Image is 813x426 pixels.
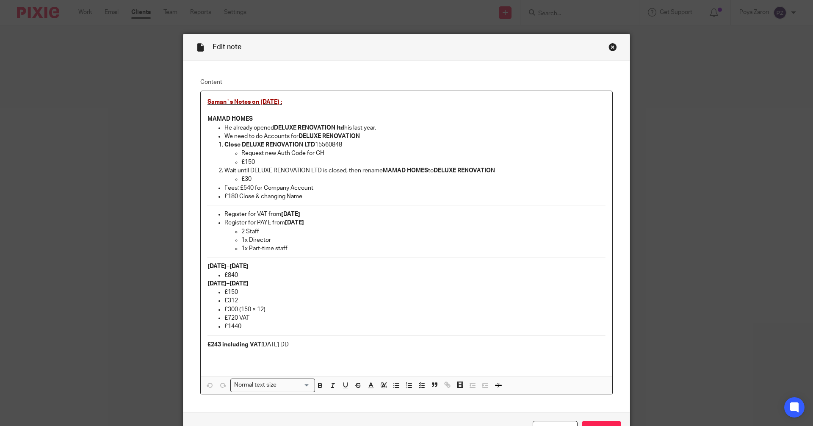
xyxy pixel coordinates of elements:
p: £312 [224,296,606,305]
span: Normal text size [232,381,279,390]
strong: DELUXE RENOVATION [434,168,495,174]
p: £150 [224,288,606,296]
p: Fees: £540 for Company Account [224,184,606,192]
strong: [DATE] [281,211,300,217]
p: £300 (150 × 12) [224,305,606,314]
p: £720 VAT [224,314,606,322]
p: £150 [241,158,606,166]
p: £1440 [224,322,606,331]
div: Close this dialog window [608,43,617,51]
p: [DATE] DD [207,340,606,349]
p: Register for VAT from [224,210,606,219]
p: He already opened his last year. [224,124,606,132]
span: Saman`s Notes on [DATE] : [207,99,282,105]
p: 1x Part-time staff [241,244,606,253]
div: Search for option [230,379,315,392]
strong: DELUXE RENOVATION [299,133,360,139]
strong: [DATE] [285,220,304,226]
p: 15560848 [224,141,606,149]
strong: £243 including VAT [207,342,261,348]
strong: [DATE]–[DATE] [207,281,249,287]
p: Request new Auth Code for CH [241,149,606,158]
strong: DELUXE RENOVATION ltd [274,125,344,131]
p: We need to do Accounts for [224,132,606,141]
strong: MAMAD HOMES [383,168,428,174]
p: 1x Director [241,236,606,244]
strong: MAMAD HOMES [207,116,253,122]
span: Edit note [213,44,241,50]
p: 2 Staff [241,227,606,236]
input: Search for option [279,381,310,390]
strong: [DATE]–[DATE] [207,263,249,269]
p: Register for PAYE from [224,219,606,227]
strong: Close DELUXE RENOVATION LTD [224,142,315,148]
p: Wait until DELUXE RENOVATION LTD is closed, then rename to [224,166,606,175]
p: £180 Close & changing Name [224,192,606,201]
p: £840 [224,271,606,279]
label: Content [200,78,613,86]
p: £30 [241,175,606,183]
